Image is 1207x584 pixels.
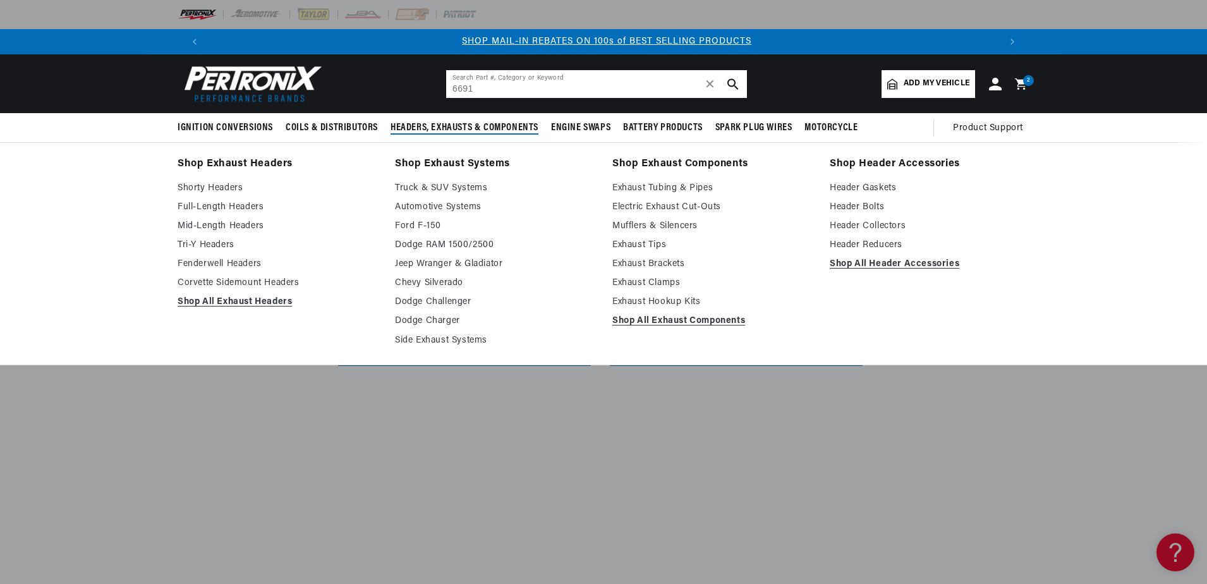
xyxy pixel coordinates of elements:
div: 2 of 3 [210,35,1003,49]
a: Dodge Challenger [395,295,595,310]
span: Motorcycle [804,121,858,135]
a: Header Reducers [830,238,1029,253]
a: Add my vehicle [882,70,975,98]
a: Header Collectors [830,219,1029,234]
span: Battery Products [623,121,703,135]
span: Headers, Exhausts & Components [391,121,538,135]
summary: Engine Swaps [545,113,617,143]
a: Corvette Sidemount Headers [178,276,377,291]
summary: Spark Plug Wires [709,113,799,143]
a: Exhaust Brackets [612,257,812,272]
a: Automotive Systems [395,200,595,215]
a: Shorty Headers [178,181,377,196]
summary: Product Support [953,113,1029,143]
a: Truck & SUV Systems [395,181,595,196]
a: Shop All Exhaust Headers [178,295,377,310]
a: Exhaust Tips [612,238,812,253]
a: Dodge RAM 1500/2500 [395,238,595,253]
a: Mid-Length Headers [178,219,377,234]
span: Ignition Conversions [178,121,273,135]
a: Header Gaskets [830,181,1029,196]
a: Fenderwell Headers [178,257,377,272]
span: Engine Swaps [551,121,610,135]
span: Coils & Distributors [286,121,378,135]
span: Product Support [953,121,1023,135]
a: Shop All Header Accessories [830,257,1029,272]
button: search button [719,70,747,98]
a: Exhaust Tubing & Pipes [612,181,812,196]
a: Side Exhaust Systems [395,333,595,348]
a: Shop Header Accessories [830,155,1029,173]
a: Mufflers & Silencers [612,219,812,234]
a: Jeep Wranger & Gladiator [395,257,595,272]
button: Translation missing: en.sections.announcements.next_announcement [1000,29,1025,54]
input: Search Part #, Category or Keyword [446,70,747,98]
a: Shop Exhaust Systems [395,155,595,173]
a: Electric Exhaust Cut-Outs [612,200,812,215]
a: Exhaust Hookup Kits [612,295,812,310]
summary: Motorcycle [798,113,864,143]
img: Pertronix [178,62,323,106]
div: Announcement [210,35,1003,49]
a: Shop Exhaust Headers [178,155,377,173]
summary: Headers, Exhausts & Components [384,113,545,143]
a: Shop Exhaust Components [612,155,812,173]
summary: Battery Products [617,113,709,143]
button: Translation missing: en.sections.announcements.previous_announcement [182,29,207,54]
a: SHOP MAIL-IN REBATES ON 100s of BEST SELLING PRODUCTS [462,37,751,46]
a: Shop All Exhaust Components [612,313,812,329]
a: Tri-Y Headers [178,238,377,253]
a: Chevy Silverado [395,276,595,291]
summary: Ignition Conversions [178,113,279,143]
span: 2 [1027,75,1031,86]
a: Ford F-150 [395,219,595,234]
a: Exhaust Clamps [612,276,812,291]
slideshow-component: Translation missing: en.sections.announcements.announcement_bar [146,29,1061,54]
span: Add my vehicle [904,78,969,90]
span: Spark Plug Wires [715,121,792,135]
a: Header Bolts [830,200,1029,215]
a: Full-Length Headers [178,200,377,215]
summary: Coils & Distributors [279,113,384,143]
a: Dodge Charger [395,313,595,329]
